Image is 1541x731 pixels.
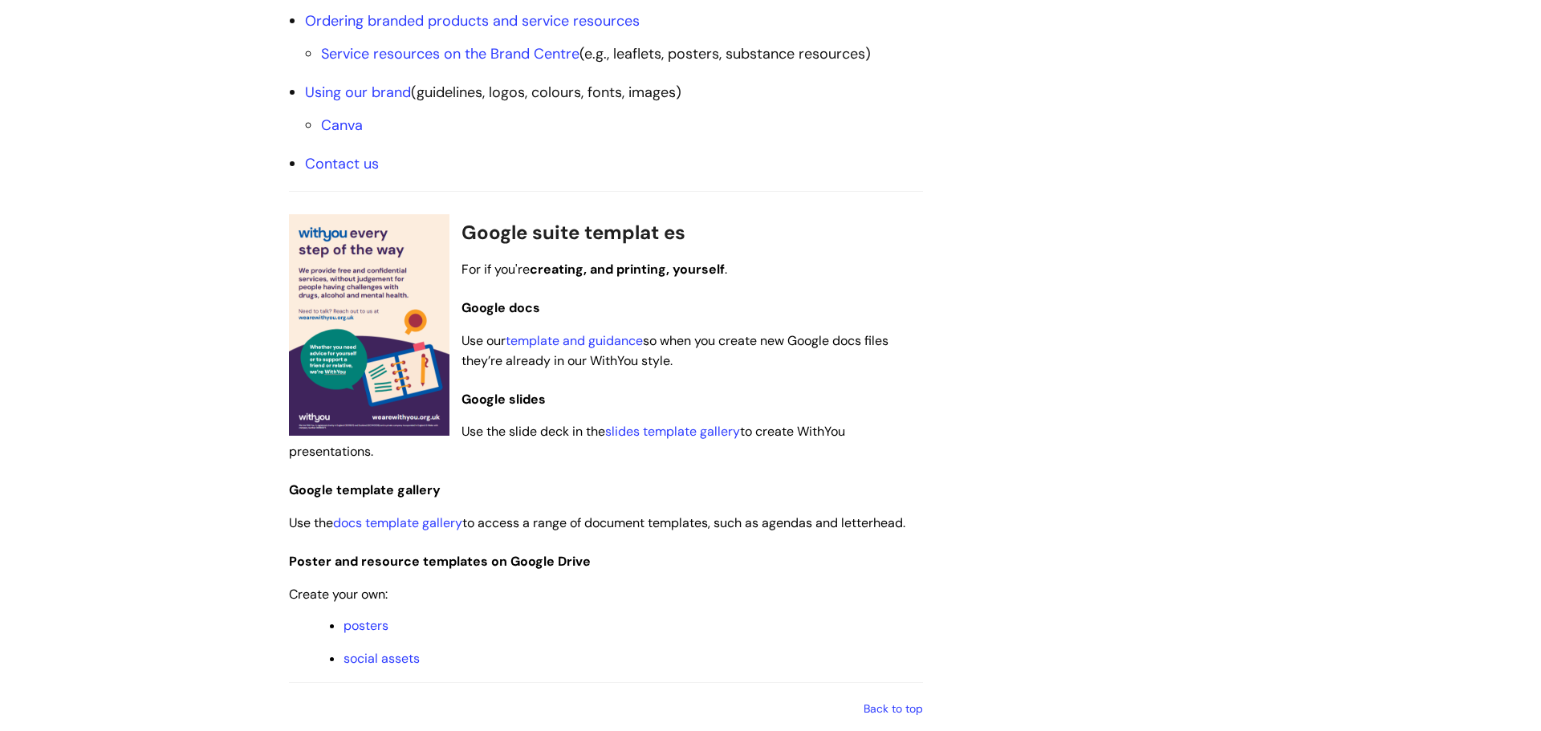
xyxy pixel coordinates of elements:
[289,514,905,531] span: Use the to access a range of document templates, such as agendas and letterhead.
[344,617,388,634] a: posters
[461,332,888,369] span: Use our so when you create new Google docs files they’re already in our WithYou style.
[321,116,363,135] a: Canva
[506,332,643,349] a: template and guidance
[605,423,740,440] a: slides template gallery
[530,261,725,278] strong: creating, and printing, yourself
[344,650,420,667] a: social assets
[305,83,411,102] a: Using our brand
[333,514,462,531] a: docs template gallery
[289,481,441,498] span: Google template gallery
[289,214,449,436] img: A sample editable poster template
[289,553,591,570] span: Poster and resource templates on Google Drive
[321,44,579,63] a: Service resources on the Brand Centre
[321,41,923,67] li: (e.g., leaflets, posters, substance resources)
[305,11,640,30] a: Ordering branded products and service resources
[305,154,379,173] a: Contact us
[864,701,923,716] a: Back to top
[461,261,727,278] span: For if you're .
[305,79,923,138] li: (guidelines, logos, colours, fonts, images)
[461,220,685,245] span: Google suite templat es
[289,586,388,603] span: Create your own:
[461,391,546,408] span: Google slides
[289,423,845,460] span: Use the slide deck in the to create WithYou presentations.
[461,299,540,316] span: Google docs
